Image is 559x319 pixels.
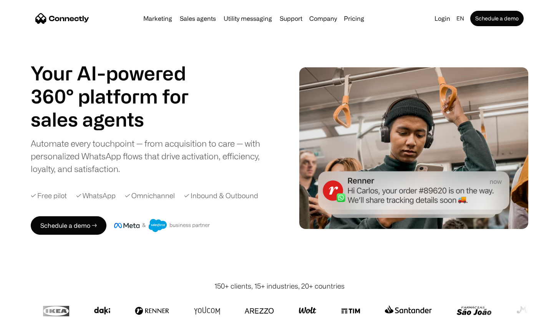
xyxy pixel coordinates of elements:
[431,13,453,24] a: Login
[31,216,106,235] a: Schedule a demo →
[125,190,175,201] div: ✓ Omnichannel
[277,15,305,22] a: Support
[31,190,67,201] div: ✓ Free pilot
[140,15,175,22] a: Marketing
[31,137,273,175] div: Automate every touchpoint — from acquisition to care — with personalized WhatsApp flows that driv...
[114,219,210,232] img: Meta and Salesforce business partner badge.
[31,108,207,131] h1: sales agents
[177,15,219,22] a: Sales agents
[214,281,345,291] div: 150+ clients, 15+ industries, 20+ countries
[76,190,116,201] div: ✓ WhatsApp
[184,190,258,201] div: ✓ Inbound & Outbound
[221,15,275,22] a: Utility messaging
[309,13,337,24] div: Company
[341,15,367,22] a: Pricing
[31,62,207,108] h1: Your AI-powered 360° platform for
[470,11,524,26] a: Schedule a demo
[456,13,464,24] div: en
